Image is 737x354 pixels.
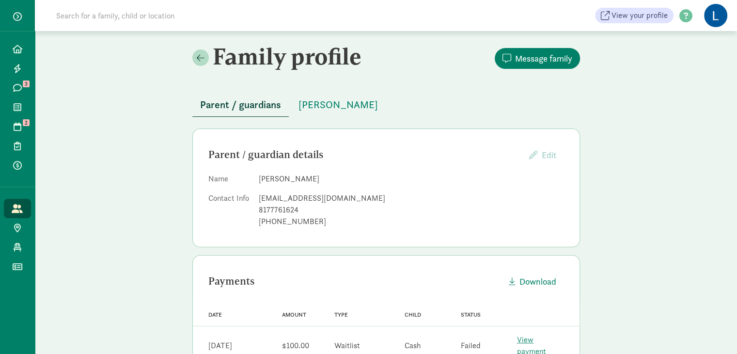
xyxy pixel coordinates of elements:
span: Date [208,311,222,318]
iframe: Chat Widget [689,307,737,354]
div: [EMAIL_ADDRESS][DOMAIN_NAME] [259,193,564,204]
span: Amount [282,311,306,318]
span: [PERSON_NAME] [298,97,378,113]
span: 2 [23,119,30,126]
span: Status [461,311,481,318]
span: Message family [515,52,572,65]
button: Parent / guardians [192,93,289,117]
span: 3 [23,80,30,87]
span: Download [519,275,556,288]
button: Download [501,271,564,292]
dt: Contact Info [208,193,251,231]
a: 2 [4,117,31,136]
div: Payments [208,274,501,289]
div: [PHONE_NUMBER] [259,216,564,227]
div: [DATE] [208,340,232,352]
div: Parent / guardian details [208,147,521,162]
span: Parent / guardians [200,97,281,113]
a: Parent / guardians [192,99,289,111]
input: Search for a family, child or location [50,6,322,25]
button: Edit [521,145,564,165]
dd: [PERSON_NAME] [259,173,564,185]
div: $100.00 [282,340,309,352]
div: Failed [461,340,481,352]
div: 8177761624 [259,204,564,216]
span: Type [334,311,348,318]
div: Cash [405,340,421,352]
a: View your profile [595,8,674,23]
h2: Family profile [192,43,384,70]
button: [PERSON_NAME] [291,93,386,116]
div: Waitlist [334,340,360,352]
span: Edit [542,149,556,161]
a: [PERSON_NAME] [291,99,386,111]
dt: Name [208,173,251,189]
span: Child [405,311,421,318]
span: View your profile [612,10,668,21]
a: 3 [4,78,31,97]
button: Message family [495,48,580,69]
